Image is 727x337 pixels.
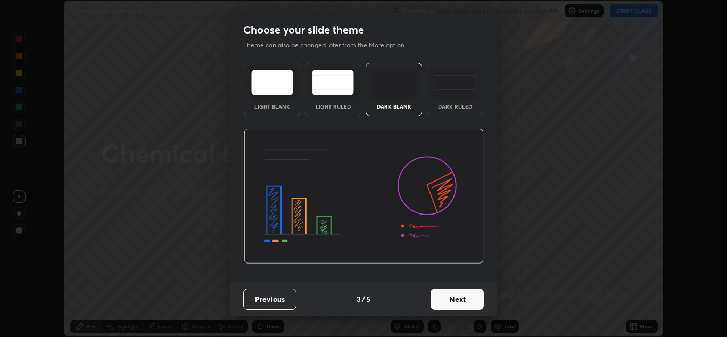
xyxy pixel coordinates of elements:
h2: Choose your slide theme [243,23,364,37]
img: darkThemeBanner.d06ce4a2.svg [244,129,484,264]
img: lightRuledTheme.5fabf969.svg [312,70,354,95]
div: Light Blank [251,104,293,109]
div: Dark Ruled [434,104,476,109]
h4: 5 [366,293,370,305]
img: darkRuledTheme.de295e13.svg [434,70,476,95]
img: lightTheme.e5ed3b09.svg [251,70,293,95]
img: darkTheme.f0cc69e5.svg [373,70,415,95]
h4: 3 [357,293,361,305]
h4: / [362,293,365,305]
div: Light Ruled [312,104,354,109]
button: Previous [243,289,296,310]
div: Dark Blank [373,104,415,109]
button: Next [431,289,484,310]
p: Theme can also be changed later from the More option [243,40,416,50]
